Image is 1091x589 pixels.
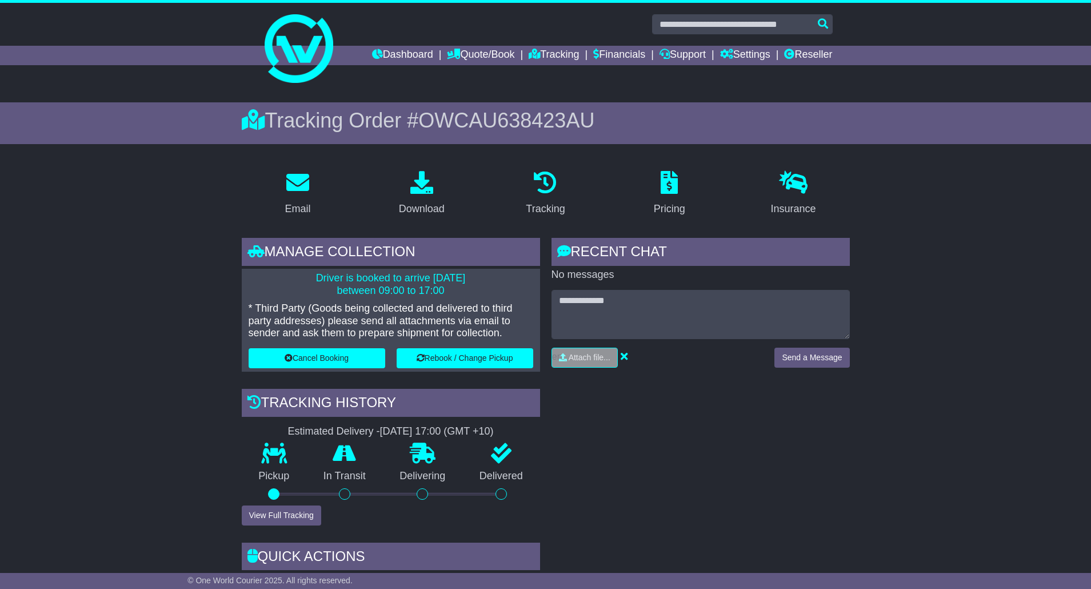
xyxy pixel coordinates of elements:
div: Quick Actions [242,543,540,574]
div: [DATE] 17:00 (GMT +10) [380,425,494,438]
button: Cancel Booking [249,348,385,368]
div: Insurance [771,201,816,217]
span: © One World Courier 2025. All rights reserved. [187,576,353,585]
div: Email [285,201,310,217]
button: Send a Message [774,348,849,368]
p: Delivering [383,470,463,483]
a: Reseller [784,46,832,65]
div: Manage collection [242,238,540,269]
a: Financials [593,46,645,65]
a: Settings [720,46,770,65]
button: Rebook / Change Pickup [397,348,533,368]
a: Email [277,167,318,221]
div: Download [399,201,445,217]
div: Tracking Order # [242,108,850,133]
a: Quote/Book [447,46,514,65]
a: Tracking [529,46,579,65]
a: Download [391,167,452,221]
button: View Full Tracking [242,506,321,526]
a: Tracking [518,167,572,221]
div: Tracking [526,201,565,217]
a: Pricing [646,167,693,221]
p: No messages [552,269,850,281]
p: Delivered [462,470,540,483]
div: RECENT CHAT [552,238,850,269]
p: Pickup [242,470,307,483]
p: In Transit [306,470,383,483]
p: Driver is booked to arrive [DATE] between 09:00 to 17:00 [249,272,533,297]
p: * Third Party (Goods being collected and delivered to third party addresses) please send all atta... [249,303,533,340]
div: Estimated Delivery - [242,425,540,438]
a: Dashboard [372,46,433,65]
div: Tracking history [242,389,540,420]
span: OWCAU638423AU [418,109,594,132]
div: Pricing [654,201,685,217]
a: Support [660,46,706,65]
a: Insurance [764,167,824,221]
